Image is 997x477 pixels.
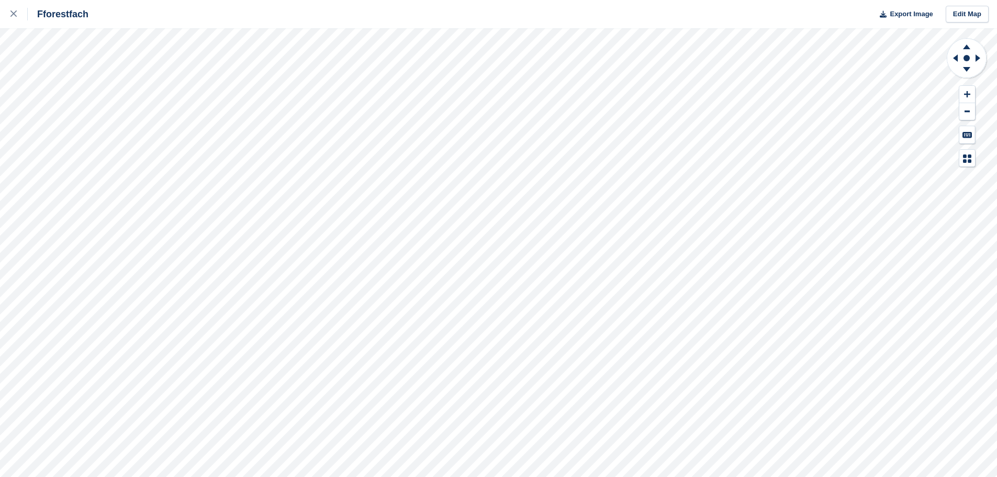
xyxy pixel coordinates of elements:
button: Zoom Out [959,103,975,120]
button: Export Image [873,6,933,23]
a: Edit Map [946,6,989,23]
span: Export Image [890,9,933,19]
button: Keyboard Shortcuts [959,126,975,143]
div: Fforestfach [28,8,88,20]
button: Zoom In [959,86,975,103]
button: Map Legend [959,150,975,167]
